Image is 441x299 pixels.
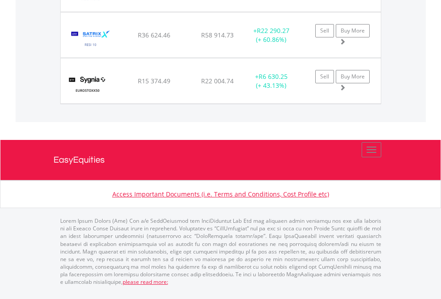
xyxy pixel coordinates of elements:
[315,24,334,37] a: Sell
[112,190,329,198] a: Access Important Documents (i.e. Terms and Conditions, Cost Profile etc)
[123,278,168,286] a: please read more:
[54,140,388,180] a: EasyEquities
[315,70,334,83] a: Sell
[336,24,370,37] a: Buy More
[201,77,234,85] span: R22 004.74
[259,72,288,81] span: R6 630.25
[65,24,116,55] img: TFSA.STXRES.png
[336,70,370,83] a: Buy More
[138,77,170,85] span: R15 374.49
[138,31,170,39] span: R36 624.46
[257,26,289,35] span: R22 290.27
[201,31,234,39] span: R58 914.73
[243,72,299,90] div: + (+ 43.13%)
[243,26,299,44] div: + (+ 60.86%)
[60,217,381,286] p: Lorem Ipsum Dolors (Ame) Con a/e SeddOeiusmod tem InciDiduntut Lab Etd mag aliquaen admin veniamq...
[65,70,110,101] img: TFSA.SYGEU.png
